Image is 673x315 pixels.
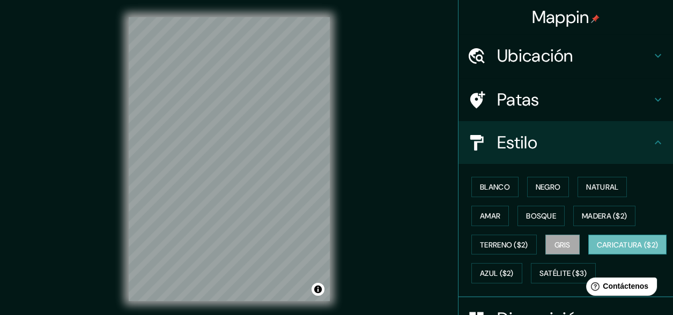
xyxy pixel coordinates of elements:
font: Ubicación [497,44,573,67]
canvas: Mapa [129,17,330,301]
button: Bosque [517,206,565,226]
font: Bosque [526,211,556,221]
font: Amar [480,211,500,221]
button: Natural [578,177,627,197]
font: Patas [497,88,539,111]
button: Gris [545,235,580,255]
font: Satélite ($3) [539,269,587,279]
button: Blanco [471,177,519,197]
font: Natural [586,182,618,192]
font: Terreno ($2) [480,240,528,250]
font: Madera ($2) [582,211,627,221]
div: Patas [458,78,673,121]
div: Ubicación [458,34,673,77]
div: Estilo [458,121,673,164]
font: Estilo [497,131,537,154]
button: Terreno ($2) [471,235,537,255]
font: Blanco [480,182,510,192]
font: Gris [554,240,571,250]
font: Negro [536,182,561,192]
button: Azul ($2) [471,263,522,283]
button: Madera ($2) [573,206,635,226]
font: Caricatura ($2) [597,240,659,250]
button: Satélite ($3) [531,263,596,283]
button: Activar o desactivar atribución [312,283,324,296]
font: Mappin [532,6,589,28]
button: Caricatura ($2) [588,235,667,255]
font: Azul ($2) [480,269,514,279]
img: pin-icon.png [591,14,600,23]
iframe: Lanzador de widgets de ayuda [578,273,661,303]
button: Negro [527,177,570,197]
button: Amar [471,206,509,226]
